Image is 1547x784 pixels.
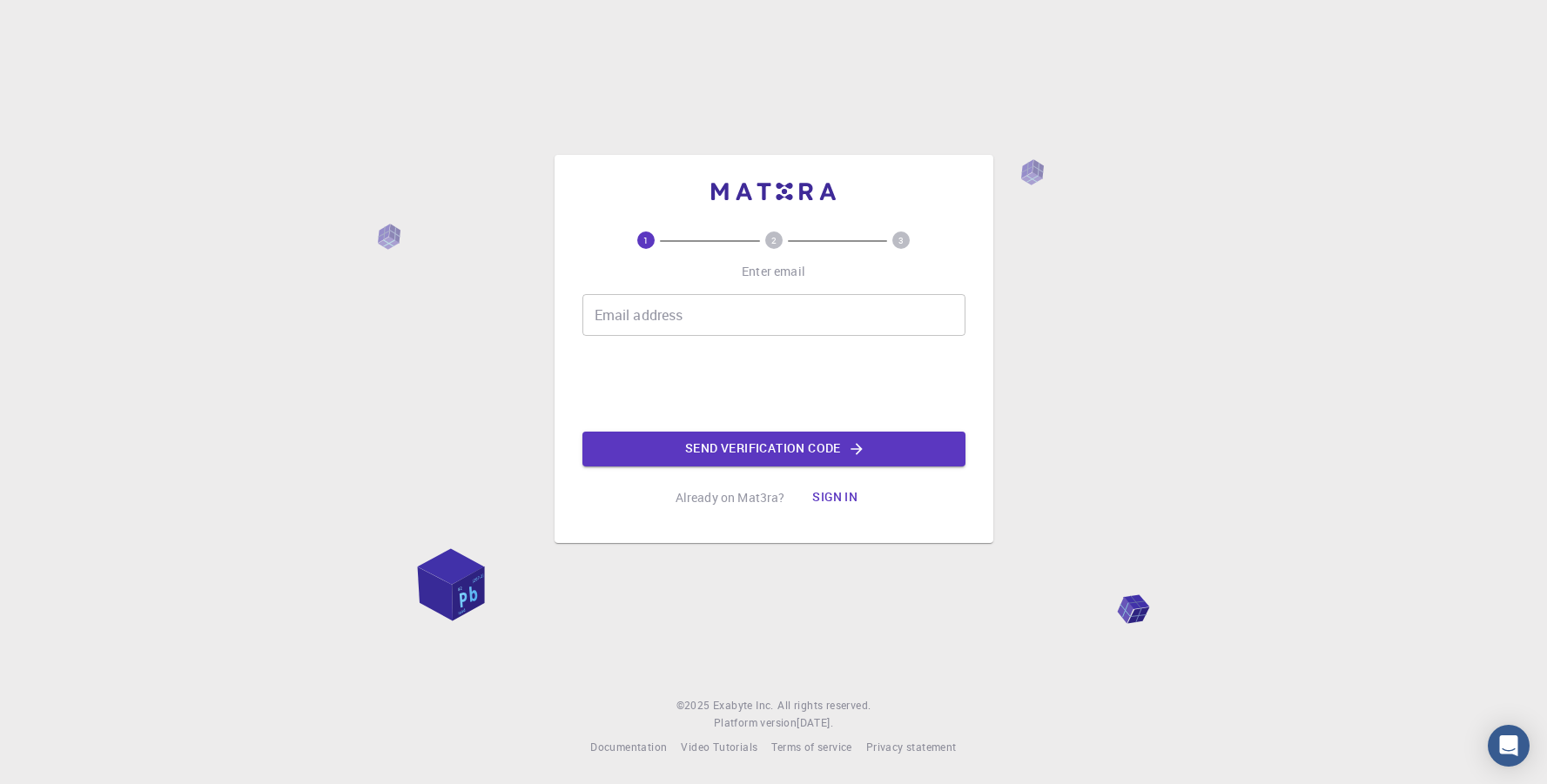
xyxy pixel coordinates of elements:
span: All rights reserved. [777,697,871,714]
div: Open Intercom Messenger [1488,725,1530,767]
text: 1 [643,234,649,246]
a: [DATE]. [797,714,833,732]
iframe: reCAPTCHA [642,350,906,418]
span: Exabyte Inc. [713,698,774,712]
a: Video Tutorials [681,739,757,756]
text: 2 [771,234,777,246]
span: Terms of service [771,740,851,754]
text: 3 [898,234,904,246]
span: [DATE] . [797,715,833,729]
span: © 2025 [676,697,713,714]
p: Enter email [742,263,805,280]
span: Platform version [714,714,797,732]
a: Privacy statement [866,739,957,756]
span: Video Tutorials [681,740,757,754]
p: Already on Mat3ra? [676,489,785,506]
span: Privacy statement [866,740,957,754]
a: Exabyte Inc. [713,697,774,714]
button: Sign in [798,480,871,515]
a: Terms of service [771,739,851,756]
button: Send verification code [582,432,965,466]
a: Documentation [590,739,667,756]
span: Documentation [590,740,667,754]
